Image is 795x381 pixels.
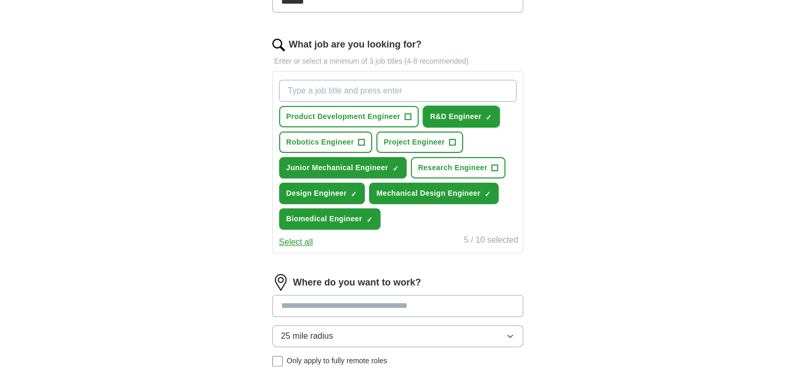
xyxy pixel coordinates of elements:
[287,355,387,366] span: Only apply to fully remote roles
[293,276,421,290] label: Where do you want to work?
[281,330,333,342] span: 25 mile radius
[376,188,480,199] span: Mechanical Design Engineer
[418,162,488,173] span: Research Engineer
[279,132,373,153] button: Robotics Engineer
[486,113,492,122] span: ✓
[430,111,481,122] span: R&D Engineer
[464,234,518,248] div: 5 / 10 selected
[272,39,285,51] img: search.png
[279,80,516,102] input: Type a job title and press enter
[272,325,523,347] button: 25 mile radius
[384,137,445,148] span: Project Engineer
[272,274,289,291] img: location.png
[286,162,388,173] span: Junior Mechanical Engineer
[272,356,283,366] input: Only apply to fully remote roles
[286,213,362,224] span: Biomedical Engineer
[289,38,422,52] label: What job are you looking for?
[351,190,357,198] span: ✓
[423,106,500,127] button: R&D Engineer✓
[286,137,354,148] span: Robotics Engineer
[272,56,523,67] p: Enter or select a minimum of 3 job titles (4-8 recommended)
[393,164,399,173] span: ✓
[279,183,365,204] button: Design Engineer✓
[376,132,463,153] button: Project Engineer
[286,111,400,122] span: Product Development Engineer
[286,188,347,199] span: Design Engineer
[279,157,407,178] button: Junior Mechanical Engineer✓
[279,106,419,127] button: Product Development Engineer
[411,157,506,178] button: Research Engineer
[279,236,313,248] button: Select all
[369,183,499,204] button: Mechanical Design Engineer✓
[366,216,373,224] span: ✓
[485,190,491,198] span: ✓
[279,208,381,230] button: Biomedical Engineer✓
